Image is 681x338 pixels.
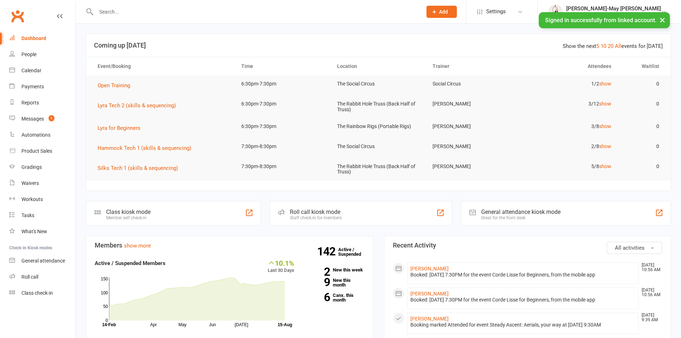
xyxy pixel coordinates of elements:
div: People [21,52,36,57]
a: [PERSON_NAME] [410,291,449,297]
div: Tasks [21,212,34,218]
th: Waitlist [618,57,666,75]
div: Show the next events for [DATE] [563,42,663,50]
td: 7:30pm-8:30pm [235,158,331,175]
td: 6:30pm-7:30pm [235,75,331,92]
div: Automations [21,132,50,138]
td: [PERSON_NAME] [426,95,522,112]
td: 1/2 [522,75,618,92]
h3: Recent Activity [393,242,662,249]
div: Reports [21,100,39,106]
span: Silks Tech 1 (skills & sequencing) [98,165,178,171]
button: Lyra for Beginners [98,124,145,132]
a: Roll call [9,269,75,285]
td: 0 [618,75,666,92]
a: General attendance kiosk mode [9,253,75,269]
div: Booking marked Attended for event Steady Ascent: Aerials, your way at [DATE] 9:30AM [410,322,636,328]
td: 2/8 [522,138,618,155]
td: [PERSON_NAME] [426,158,522,175]
div: Class check-in [21,290,53,296]
strong: 6 [305,292,330,303]
a: 20 [608,43,613,49]
div: Calendar [21,68,41,73]
a: Messages 1 [9,111,75,127]
div: Payments [21,84,44,89]
a: show [599,143,611,149]
a: [PERSON_NAME] [410,316,449,322]
td: 3/8 [522,118,618,135]
strong: Active / Suspended Members [95,260,166,266]
a: Gradings [9,159,75,175]
a: show [599,163,611,169]
button: All activities [607,242,662,254]
div: What's New [21,229,47,234]
td: The Social Circus [331,138,426,155]
button: Open Training [98,81,135,90]
div: [PERSON_NAME]-May [PERSON_NAME] [566,5,661,12]
a: Workouts [9,191,75,207]
td: The Rabbit Hole Truss (Back Half of Truss) [331,158,426,181]
th: Location [331,57,426,75]
div: Booked: [DATE] 7:30PM for the event Corde Lisse for Beginners, from the mobile app [410,297,636,303]
div: Product Sales [21,148,52,154]
a: Class kiosk mode [9,285,75,301]
td: 0 [618,158,666,175]
a: 6Canx. this month [305,293,364,302]
td: 3/12 [522,95,618,112]
a: Automations [9,127,75,143]
td: 0 [618,95,666,112]
a: What's New [9,224,75,240]
th: Time [235,57,331,75]
td: The Social Circus [331,75,426,92]
div: General attendance kiosk mode [481,209,561,215]
h3: Coming up [DATE] [94,42,663,49]
a: 5 [596,43,599,49]
div: Messages [21,116,44,122]
a: All [615,43,621,49]
a: Reports [9,95,75,111]
span: Hammock Tech 1 (skills & sequencing) [98,145,191,151]
a: Payments [9,79,75,95]
div: General attendance [21,258,65,264]
div: Great for the front desk [481,215,561,220]
a: show more [124,243,151,249]
input: Search... [94,7,417,17]
div: Last 30 Days [268,259,294,274]
div: Workouts [21,196,43,202]
span: Lyra for Beginners [98,125,140,131]
time: [DATE] 9:39 AM [638,313,662,322]
strong: 142 [317,246,338,257]
span: Open Training [98,82,130,89]
a: [PERSON_NAME] [410,266,449,271]
span: Settings [486,4,506,20]
div: 10.1% [268,259,294,267]
img: thumb_image1735801805.png [548,5,563,19]
div: Class kiosk mode [106,209,150,215]
div: Dashboard [21,35,46,41]
div: The Social Circus Pty Ltd [566,12,661,18]
span: Lyra Tech 2 (skills & sequencing) [98,102,176,109]
strong: 9 [305,277,330,288]
span: All activities [615,245,645,251]
a: 9New this month [305,278,364,287]
button: × [656,12,669,28]
div: Gradings [21,164,42,170]
a: 2New this week [305,268,364,272]
time: [DATE] 10:56 AM [638,288,662,297]
div: Member self check-in [106,215,150,220]
td: [PERSON_NAME] [426,118,522,135]
div: Booked: [DATE] 7:30PM for the event Corde Lisse for Beginners, from the mobile app [410,272,636,278]
td: Social Circus [426,75,522,92]
a: show [599,123,611,129]
td: 6:30pm-7:30pm [235,118,331,135]
a: Waivers [9,175,75,191]
th: Event/Booking [91,57,235,75]
td: 0 [618,118,666,135]
div: Staff check-in for members [290,215,342,220]
a: Clubworx [9,7,26,25]
th: Trainer [426,57,522,75]
td: [PERSON_NAME] [426,138,522,155]
td: 7:30pm-8:30pm [235,138,331,155]
span: Add [439,9,448,15]
td: 0 [618,138,666,155]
